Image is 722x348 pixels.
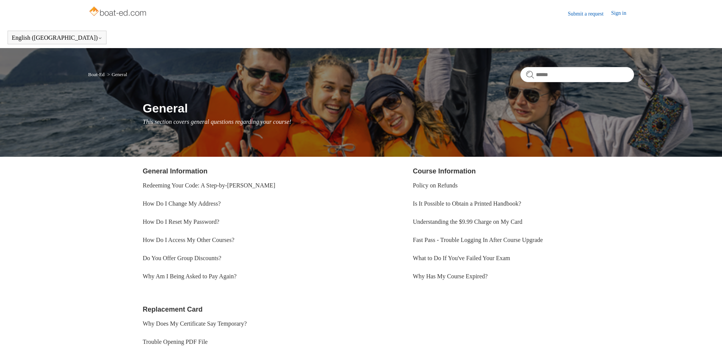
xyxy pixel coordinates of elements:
a: How Do I Change My Address? [143,200,221,207]
a: Fast Pass - Trouble Logging In After Course Upgrade [413,237,543,243]
a: Trouble Opening PDF File [143,339,208,345]
a: Redeeming Your Code: A Step-by-[PERSON_NAME] [143,182,276,189]
a: General Information [143,167,208,175]
a: What to Do If You've Failed Your Exam [413,255,510,261]
a: Do You Offer Group Discounts? [143,255,221,261]
li: General [106,72,127,77]
a: Why Am I Being Asked to Pay Again? [143,273,237,279]
a: How Do I Access My Other Courses? [143,237,235,243]
a: Why Has My Course Expired? [413,273,487,279]
button: English ([GEOGRAPHIC_DATA]) [12,34,102,41]
a: Boat-Ed [88,72,105,77]
h1: General [143,99,634,117]
a: How Do I Reset My Password? [143,218,219,225]
a: Replacement Card [143,306,203,313]
a: Course Information [413,167,476,175]
p: This section covers general questions regarding your course! [143,117,634,126]
a: Why Does My Certificate Say Temporary? [143,320,247,327]
a: Policy on Refunds [413,182,457,189]
img: Boat-Ed Help Center home page [88,5,149,20]
div: Live chat [697,323,716,342]
a: Is It Possible to Obtain a Printed Handbook? [413,200,521,207]
input: Search [520,67,634,82]
a: Sign in [611,9,634,18]
li: Boat-Ed [88,72,106,77]
a: Understanding the $9.99 Charge on My Card [413,218,522,225]
a: Submit a request [568,10,611,18]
